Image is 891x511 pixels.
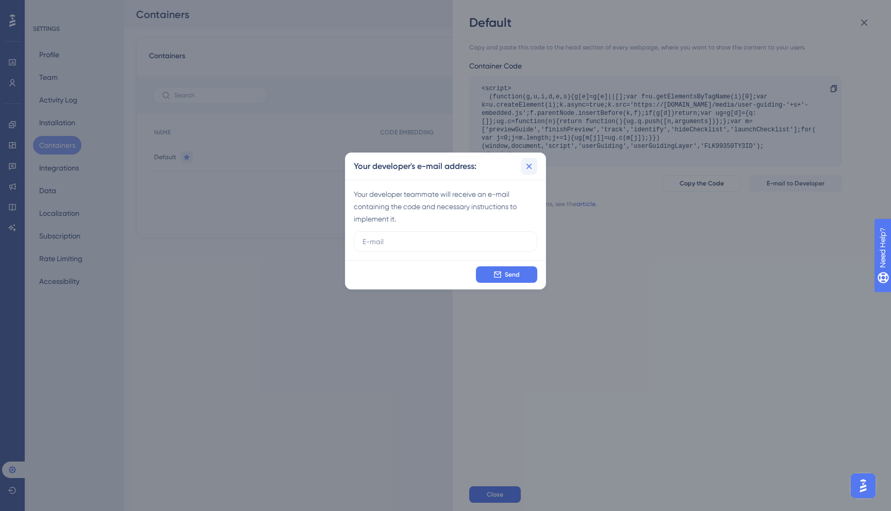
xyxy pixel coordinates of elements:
span: Send [505,270,520,279]
div: Your developer teammate will receive an e-mail containing the code and necessary instructions to ... [354,188,537,225]
input: E-mail [362,236,529,247]
h2: Your developer's e-mail address: [354,160,476,173]
span: Need Help? [24,3,64,15]
iframe: UserGuiding AI Assistant Launcher [848,470,879,501]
